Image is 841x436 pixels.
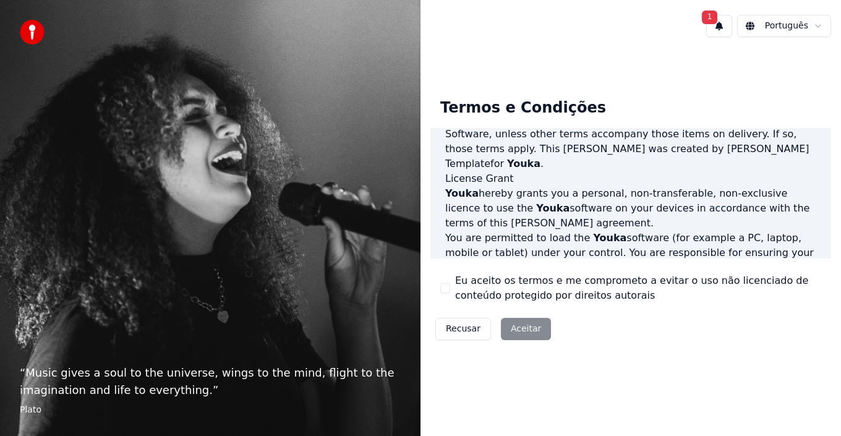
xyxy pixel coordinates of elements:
[20,20,45,45] img: youka
[455,273,821,303] label: Eu aceito os termos e me comprometo a evitar o uso não licenciado de conteúdo protegido por direi...
[507,158,540,169] span: Youka
[430,88,616,128] div: Termos e Condições
[445,186,816,231] p: hereby grants you a personal, non-transferable, non-exclusive licence to use the software on your...
[536,202,570,214] span: Youka
[445,231,816,275] p: You are permitted to load the software (for example a PC, laptop, mobile or tablet) under your co...
[593,232,626,244] span: Youka
[702,11,718,24] span: 1
[445,187,479,199] span: Youka
[706,15,732,37] button: 1
[20,404,401,416] footer: Plato
[445,143,809,169] a: [PERSON_NAME] Template
[20,364,401,399] p: “ Music gives a soul to the universe, wings to the mind, flight to the imagination and life to ev...
[435,318,491,340] button: Recusar
[445,171,816,186] h3: License Grant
